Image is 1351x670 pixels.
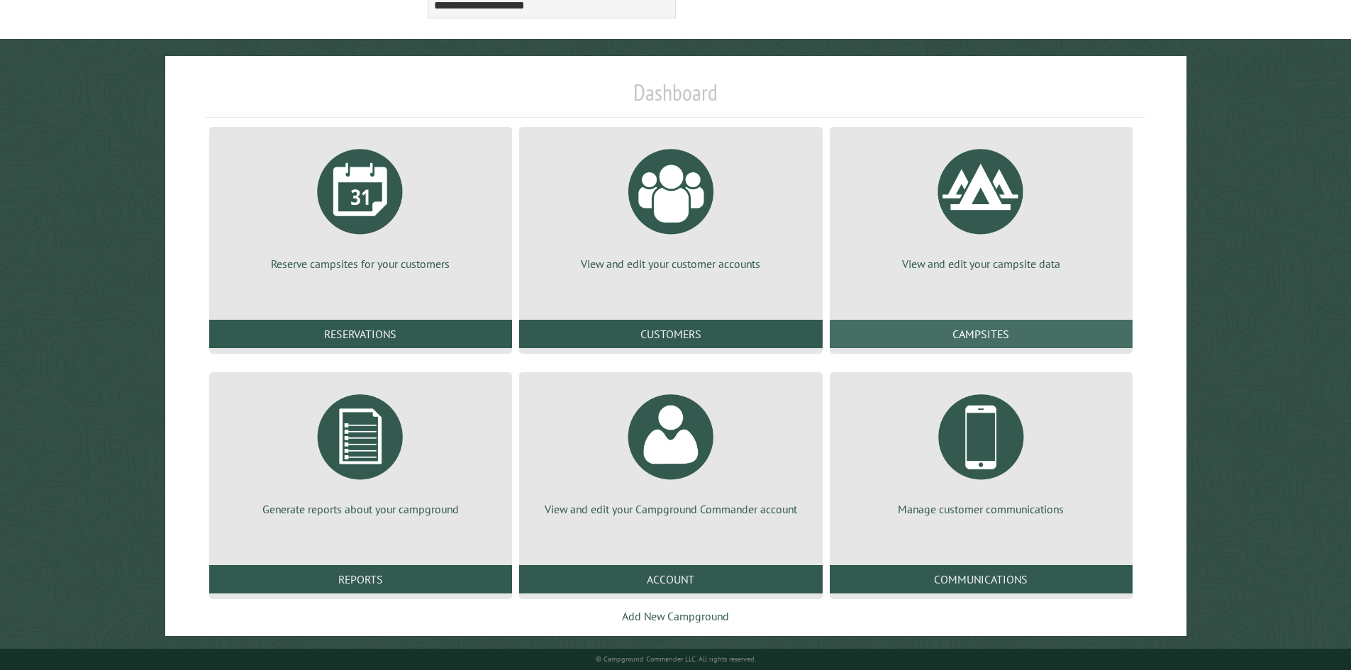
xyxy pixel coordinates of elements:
p: View and edit your Campground Commander account [536,501,805,517]
a: Campsites [830,320,1133,348]
a: View and edit your customer accounts [536,138,805,272]
p: Reserve campsites for your customers [226,256,495,272]
small: © Campground Commander LLC. All rights reserved. [596,654,756,664]
a: Manage customer communications [847,384,1116,517]
a: View and edit your campsite data [847,138,1116,272]
a: Customers [519,320,822,348]
p: Manage customer communications [847,501,1116,517]
a: View and edit your Campground Commander account [536,384,805,517]
p: Generate reports about your campground [226,501,495,517]
a: Reports [209,565,512,593]
a: Reserve campsites for your customers [226,138,495,272]
a: Reservations [209,320,512,348]
a: Communications [830,565,1133,593]
a: Generate reports about your campground [226,384,495,517]
a: Add New Campground [622,609,729,623]
p: View and edit your customer accounts [536,256,805,272]
p: View and edit your campsite data [847,256,1116,272]
a: Account [519,565,822,593]
h1: Dashboard [206,79,1146,118]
